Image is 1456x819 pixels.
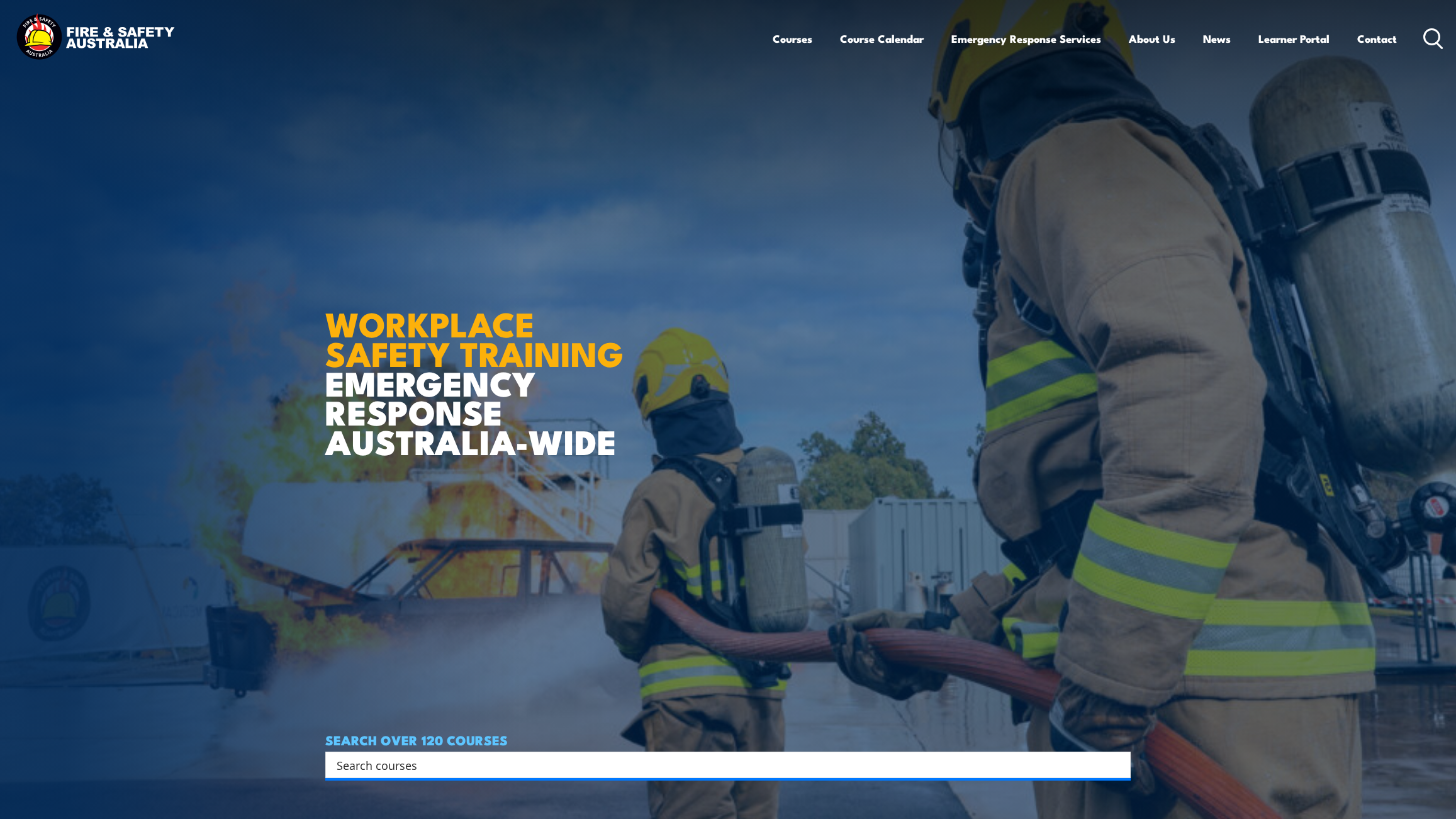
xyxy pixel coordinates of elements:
[951,22,1101,55] a: Emergency Response Services
[1129,22,1175,55] a: About Us
[325,297,624,378] strong: WORKPLACE SAFETY TRAINING
[840,22,924,55] a: Course Calendar
[1258,22,1330,55] a: Learner Portal
[1203,22,1231,55] a: News
[1357,22,1397,55] a: Contact
[1109,756,1126,774] button: Search magnifier button
[337,755,1103,774] input: Search input
[773,22,812,55] a: Courses
[325,733,1131,747] h4: SEARCH OVER 120 COURSES
[339,756,1106,774] form: Search form
[325,277,633,456] h1: EMERGENCY RESPONSE AUSTRALIA-WIDE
